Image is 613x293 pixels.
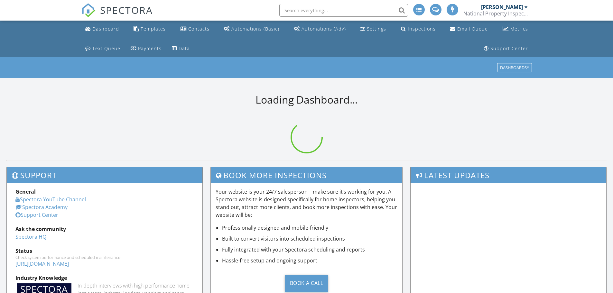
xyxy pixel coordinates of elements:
li: Hassle-free setup and ongoing support [222,257,398,264]
a: Settings [358,23,389,35]
div: Dashboard [92,26,119,32]
div: Status [15,247,194,255]
div: Templates [141,26,166,32]
a: Automations (Advanced) [292,23,348,35]
li: Built to convert visitors into scheduled inspections [222,235,398,243]
div: [PERSON_NAME] [481,4,523,10]
a: Metrics [500,23,531,35]
a: Dashboard [83,23,122,35]
div: Text Queue [92,45,120,51]
div: Email Queue [457,26,488,32]
a: [URL][DOMAIN_NAME] [15,260,69,267]
a: Spectora Academy [15,204,68,211]
a: SPECTORA [81,9,153,22]
a: Templates [131,23,168,35]
span: SPECTORA [100,3,153,17]
a: Text Queue [83,43,123,55]
button: Dashboards [497,63,532,72]
div: Inspections [408,26,436,32]
div: Metrics [510,26,528,32]
h3: Support [7,167,202,183]
a: Data [169,43,192,55]
div: Settings [367,26,386,32]
div: Payments [138,45,162,51]
a: Email Queue [448,23,490,35]
h3: Book More Inspections [211,167,403,183]
img: The Best Home Inspection Software - Spectora [81,3,96,17]
a: Inspections [398,23,438,35]
a: Support Center [481,43,531,55]
div: Book a Call [285,275,329,292]
div: Industry Knowledge [15,274,194,282]
p: Your website is your 24/7 salesperson—make sure it’s working for you. A Spectora website is desig... [216,188,398,219]
strong: General [15,188,36,195]
li: Professionally designed and mobile-friendly [222,224,398,232]
a: Payments [128,43,164,55]
a: Contacts [178,23,212,35]
a: Support Center [15,211,58,218]
div: Contacts [188,26,209,32]
div: Dashboards [500,66,529,70]
input: Search everything... [279,4,408,17]
div: Automations (Adv) [302,26,346,32]
a: Spectora YouTube Channel [15,196,86,203]
div: Data [179,45,190,51]
a: Spectora HQ [15,233,46,240]
li: Fully integrated with your Spectora scheduling and reports [222,246,398,253]
a: Automations (Basic) [221,23,282,35]
div: Ask the community [15,225,194,233]
div: Check system performance and scheduled maintenance. [15,255,194,260]
div: Automations (Basic) [231,26,279,32]
div: National Property Inspections [463,10,528,17]
div: Support Center [490,45,528,51]
h3: Latest Updates [411,167,606,183]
